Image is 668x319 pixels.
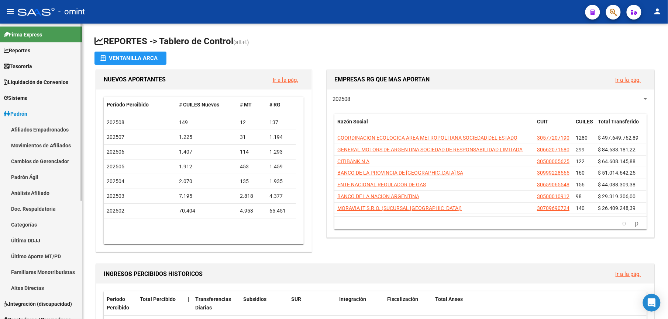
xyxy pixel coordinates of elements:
[598,158,636,164] span: $ 64.608.145,88
[598,205,636,211] span: $ 26.409.248,39
[576,205,585,211] span: 140
[337,193,419,199] span: BANCO DE LA NACION ARGENTINA
[610,73,647,87] button: Ir a la pág.
[291,296,301,302] span: SUR
[616,77,641,83] a: Ir a la pág.
[179,148,234,156] div: 1.407
[269,207,293,215] div: 65.451
[616,271,641,277] a: Ir a la pág.
[4,78,68,86] span: Liquidación de Convenios
[240,207,264,215] div: 4.953
[94,52,166,65] button: Ventanilla ARCA
[598,170,636,176] span: $ 51.014.642,25
[240,118,264,127] div: 12
[240,133,264,141] div: 31
[384,291,432,316] datatable-header-cell: Fiscalización
[337,170,463,176] span: BANCO DE LA PROVINCIA DE [GEOGRAPHIC_DATA] SA
[179,102,219,108] span: # CUILES Nuevos
[185,291,192,316] datatable-header-cell: |
[240,148,264,156] div: 114
[179,207,234,215] div: 70.404
[4,31,42,39] span: Firma Express
[337,147,523,153] span: GENERAL MOTORS DE ARGENTINA SOCIEDAD DE RESPONSABILIDAD LIMITADA
[339,296,366,302] span: Integración
[179,162,234,171] div: 1.912
[4,110,27,118] span: Padrón
[269,133,293,141] div: 1.194
[595,114,647,138] datatable-header-cell: Total Transferido
[537,170,569,176] span: 30999228565
[107,178,124,184] span: 202504
[435,296,463,302] span: Total Anses
[179,192,234,200] div: 7.195
[537,205,569,211] span: 30709690724
[432,291,639,316] datatable-header-cell: Total Anses
[179,133,234,141] div: 1.225
[632,219,642,227] a: go to next page
[534,114,573,138] datatable-header-cell: CUIT
[537,135,569,141] span: 30577207190
[107,119,124,125] span: 202508
[237,97,266,113] datatable-header-cell: # MT
[576,158,585,164] span: 122
[269,148,293,156] div: 1.293
[576,119,593,125] span: CUILES
[598,147,636,153] span: $ 84.633.181,22
[576,182,585,187] span: 156
[598,119,639,125] span: Total Transferido
[336,291,384,316] datatable-header-cell: Integración
[107,208,124,214] span: 202502
[334,114,534,138] datatable-header-cell: Razón Social
[610,267,647,281] button: Ir a la pág.
[107,296,129,311] span: Período Percibido
[4,46,30,55] span: Reportes
[337,158,369,164] span: CITIBANK N A
[333,96,350,102] span: 202508
[267,73,304,87] button: Ir a la pág.
[537,147,569,153] span: 30662071680
[653,7,662,16] mat-icon: person
[537,158,569,164] span: 30500005625
[240,162,264,171] div: 453
[576,135,588,141] span: 1280
[576,193,582,199] span: 98
[243,296,266,302] span: Subsidios
[288,291,336,316] datatable-header-cell: SUR
[179,177,234,186] div: 2.070
[598,193,636,199] span: $ 29.319.306,00
[337,119,368,125] span: Razón Social
[192,291,240,316] datatable-header-cell: Transferencias Diarias
[537,182,569,187] span: 30659065548
[269,118,293,127] div: 137
[179,118,234,127] div: 149
[4,300,72,308] span: Integración (discapacidad)
[104,270,203,277] span: INGRESOS PERCIBIDOS HISTORICOS
[104,97,176,113] datatable-header-cell: Período Percibido
[576,147,585,153] span: 299
[240,192,264,200] div: 2.818
[266,97,296,113] datatable-header-cell: # RG
[269,192,293,200] div: 4.377
[269,102,280,108] span: # RG
[137,291,185,316] datatable-header-cell: Total Percibido
[140,296,176,302] span: Total Percibido
[598,182,636,187] span: $ 44.088.309,38
[576,170,585,176] span: 160
[6,7,15,16] mat-icon: menu
[107,193,124,199] span: 202503
[107,164,124,169] span: 202505
[94,35,656,48] h1: REPORTES -> Tablero de Control
[240,102,252,108] span: # MT
[537,119,548,125] span: CUIT
[188,296,189,302] span: |
[387,296,418,302] span: Fiscalización
[176,97,237,113] datatable-header-cell: # CUILES Nuevos
[100,52,161,65] div: Ventanilla ARCA
[4,94,28,102] span: Sistema
[598,135,638,141] span: $ 497.649.762,89
[4,62,32,70] span: Tesorería
[337,205,462,211] span: MORAVIA IT S.R.O. (SUCURSAL [GEOGRAPHIC_DATA])
[269,177,293,186] div: 1.935
[104,291,137,316] datatable-header-cell: Período Percibido
[537,193,569,199] span: 30500010912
